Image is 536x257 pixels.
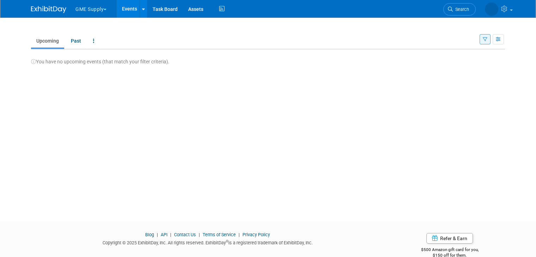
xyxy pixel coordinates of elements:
span: | [168,232,173,237]
a: Past [66,34,86,48]
a: API [161,232,167,237]
a: Blog [145,232,154,237]
a: Terms of Service [203,232,236,237]
span: You have no upcoming events (that match your filter criteria). [31,59,170,64]
sup: ® [226,239,228,243]
a: Search [443,3,476,15]
img: Elizabeth Obrien [485,2,498,16]
span: | [155,232,160,237]
a: Contact Us [174,232,196,237]
a: Refer & Earn [426,233,473,244]
span: | [237,232,241,237]
div: Copyright © 2025 ExhibitDay, Inc. All rights reserved. ExhibitDay is a registered trademark of Ex... [31,238,384,246]
a: Upcoming [31,34,64,48]
span: | [197,232,202,237]
span: Search [453,7,469,12]
img: ExhibitDay [31,6,66,13]
a: Privacy Policy [242,232,270,237]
